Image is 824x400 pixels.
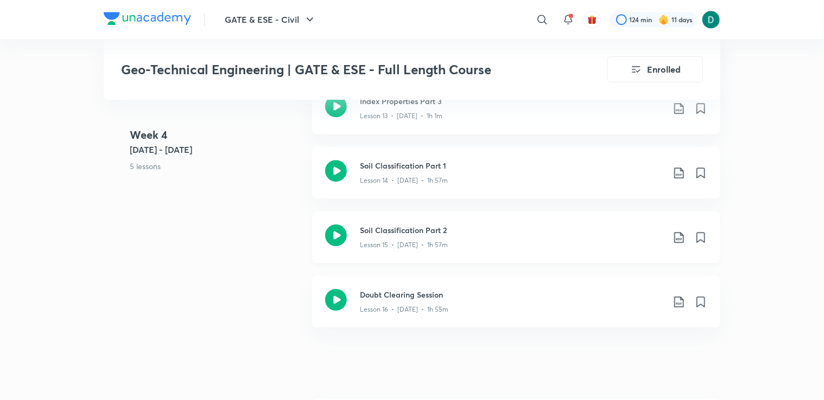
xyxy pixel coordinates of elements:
[360,240,448,250] p: Lesson 15 • [DATE] • 1h 57m
[360,224,664,236] h3: Soil Classification Part 2
[584,11,601,28] button: avatar
[607,56,703,82] button: Enrolled
[130,161,303,172] p: 5 lessons
[360,289,664,300] h3: Doubt Clearing Session
[702,10,720,29] img: Diksha Mishra
[360,95,664,107] h3: Index Properties Part 3
[312,82,720,147] a: Index Properties Part 3Lesson 13 • [DATE] • 1h 1m
[104,12,191,28] a: Company Logo
[312,211,720,276] a: Soil Classification Part 2Lesson 15 • [DATE] • 1h 57m
[312,276,720,340] a: Doubt Clearing SessionLesson 16 • [DATE] • 1h 55m
[218,9,323,30] button: GATE & ESE - Civil
[360,176,448,185] p: Lesson 14 • [DATE] • 1h 57m
[130,127,303,144] h4: Week 4
[312,147,720,211] a: Soil Classification Part 1Lesson 14 • [DATE] • 1h 57m
[360,305,448,314] p: Lesson 16 • [DATE] • 1h 55m
[658,14,669,25] img: streak
[360,111,442,121] p: Lesson 13 • [DATE] • 1h 1m
[121,62,546,78] h3: Geo-Technical Engineering | GATE & ESE - Full Length Course
[104,12,191,25] img: Company Logo
[360,160,664,171] h3: Soil Classification Part 1
[587,15,597,24] img: avatar
[130,144,303,157] h5: [DATE] - [DATE]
